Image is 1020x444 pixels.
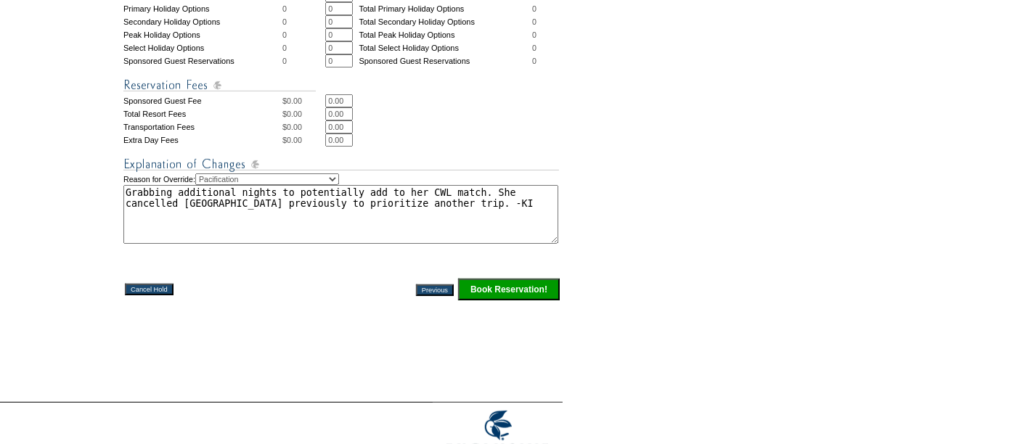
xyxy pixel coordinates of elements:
[123,15,282,28] td: Secondary Holiday Options
[359,54,532,67] td: Sponsored Guest Reservations
[359,41,532,54] td: Total Select Holiday Options
[532,17,536,26] span: 0
[123,28,282,41] td: Peak Holiday Options
[458,279,560,300] input: Click this button to finalize your reservation.
[416,284,454,296] input: Previous
[532,44,536,52] span: 0
[282,17,287,26] span: 0
[282,44,287,52] span: 0
[287,123,302,131] span: 0.00
[359,15,532,28] td: Total Secondary Holiday Options
[123,94,282,107] td: Sponsored Guest Fee
[282,94,325,107] td: $
[532,30,536,39] span: 0
[123,54,282,67] td: Sponsored Guest Reservations
[125,284,174,295] input: Cancel Hold
[359,2,532,15] td: Total Primary Holiday Options
[287,110,302,118] span: 0.00
[123,120,282,133] td: Transportation Fees
[282,133,325,147] td: $
[123,155,559,173] img: Explanation of Changes
[532,57,536,65] span: 0
[123,107,282,120] td: Total Resort Fees
[282,120,325,133] td: $
[123,173,561,244] td: Reason for Override:
[123,41,282,54] td: Select Holiday Options
[282,4,287,13] span: 0
[359,28,532,41] td: Total Peak Holiday Options
[282,30,287,39] span: 0
[123,133,282,147] td: Extra Day Fees
[287,96,302,105] span: 0.00
[532,4,536,13] span: 0
[282,107,325,120] td: $
[287,136,302,144] span: 0.00
[282,57,287,65] span: 0
[123,2,282,15] td: Primary Holiday Options
[123,76,316,94] img: Reservation Fees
